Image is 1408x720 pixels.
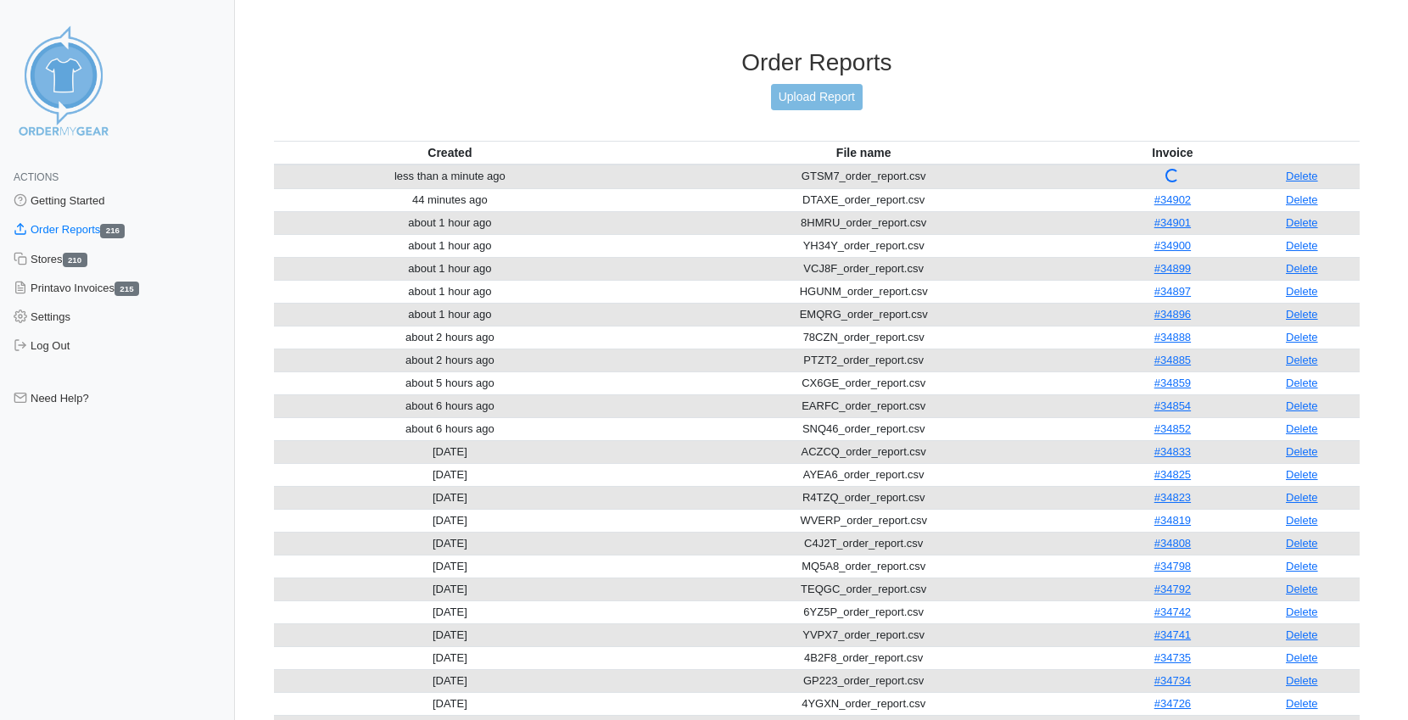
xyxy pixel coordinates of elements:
td: YH34Y_order_report.csv [626,234,1101,257]
a: Delete [1286,606,1318,618]
a: Delete [1286,422,1318,435]
a: Delete [1286,285,1318,298]
span: 215 [115,282,139,296]
span: Actions [14,171,59,183]
td: VCJ8F_order_report.csv [626,257,1101,280]
a: Delete [1286,262,1318,275]
td: [DATE] [274,463,626,486]
td: less than a minute ago [274,165,626,189]
td: R4TZQ_order_report.csv [626,486,1101,509]
td: AYEA6_order_report.csv [626,463,1101,486]
td: 4B2F8_order_report.csv [626,646,1101,669]
td: about 1 hour ago [274,280,626,303]
a: #34897 [1154,285,1191,298]
span: 210 [63,253,87,267]
a: #34741 [1154,628,1191,641]
td: about 1 hour ago [274,234,626,257]
a: #34735 [1154,651,1191,664]
a: Upload Report [771,84,863,110]
td: C4J2T_order_report.csv [626,532,1101,555]
a: Delete [1286,216,1318,229]
td: MQ5A8_order_report.csv [626,555,1101,578]
td: [DATE] [274,486,626,509]
a: Delete [1286,651,1318,664]
td: EARFC_order_report.csv [626,394,1101,417]
td: about 6 hours ago [274,394,626,417]
a: #34742 [1154,606,1191,618]
td: about 5 hours ago [274,371,626,394]
td: [DATE] [274,646,626,669]
td: PTZT2_order_report.csv [626,349,1101,371]
td: [DATE] [274,623,626,646]
a: Delete [1286,468,1318,481]
h3: Order Reports [274,48,1360,77]
td: ACZCQ_order_report.csv [626,440,1101,463]
a: #34852 [1154,422,1191,435]
td: about 6 hours ago [274,417,626,440]
a: Delete [1286,583,1318,595]
a: Delete [1286,308,1318,321]
a: Delete [1286,399,1318,412]
td: [DATE] [274,555,626,578]
a: #34792 [1154,583,1191,595]
th: Created [274,141,626,165]
td: HGUNM_order_report.csv [626,280,1101,303]
a: Delete [1286,377,1318,389]
a: Delete [1286,674,1318,687]
a: #34726 [1154,697,1191,710]
a: Delete [1286,514,1318,527]
td: CX6GE_order_report.csv [626,371,1101,394]
td: 6YZ5P_order_report.csv [626,600,1101,623]
td: EMQRG_order_report.csv [626,303,1101,326]
span: 216 [100,224,125,238]
a: #34808 [1154,537,1191,550]
a: #34854 [1154,399,1191,412]
a: Delete [1286,239,1318,252]
td: [DATE] [274,600,626,623]
td: [DATE] [274,440,626,463]
a: Delete [1286,445,1318,458]
a: #34825 [1154,468,1191,481]
th: File name [626,141,1101,165]
a: Delete [1286,170,1318,182]
a: Delete [1286,193,1318,206]
a: Delete [1286,354,1318,366]
a: #34823 [1154,491,1191,504]
a: #34885 [1154,354,1191,366]
a: #34900 [1154,239,1191,252]
td: [DATE] [274,509,626,532]
td: [DATE] [274,578,626,600]
a: Delete [1286,491,1318,504]
a: #34833 [1154,445,1191,458]
a: Delete [1286,331,1318,343]
a: #34859 [1154,377,1191,389]
td: [DATE] [274,669,626,692]
td: 4YGXN_order_report.csv [626,692,1101,715]
th: Invoice [1101,141,1243,165]
td: GTSM7_order_report.csv [626,165,1101,189]
td: TEQGC_order_report.csv [626,578,1101,600]
td: [DATE] [274,532,626,555]
td: WVERP_order_report.csv [626,509,1101,532]
td: GP223_order_report.csv [626,669,1101,692]
a: #34896 [1154,308,1191,321]
td: 78CZN_order_report.csv [626,326,1101,349]
td: YVPX7_order_report.csv [626,623,1101,646]
td: [DATE] [274,692,626,715]
a: #34899 [1154,262,1191,275]
td: about 1 hour ago [274,211,626,234]
td: 8HMRU_order_report.csv [626,211,1101,234]
td: DTAXE_order_report.csv [626,188,1101,211]
a: #34734 [1154,674,1191,687]
a: Delete [1286,628,1318,641]
a: Delete [1286,697,1318,710]
td: about 1 hour ago [274,303,626,326]
a: #34819 [1154,514,1191,527]
a: Delete [1286,537,1318,550]
a: Delete [1286,560,1318,572]
a: #34888 [1154,331,1191,343]
td: about 2 hours ago [274,349,626,371]
a: #34901 [1154,216,1191,229]
td: SNQ46_order_report.csv [626,417,1101,440]
a: #34798 [1154,560,1191,572]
